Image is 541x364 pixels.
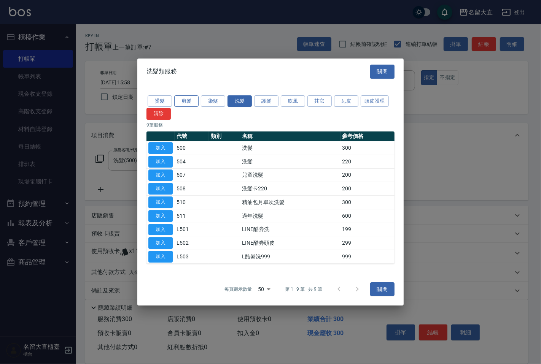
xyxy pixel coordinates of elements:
[148,95,172,107] button: 燙髮
[341,223,395,236] td: 199
[281,95,305,107] button: 吹風
[240,250,340,264] td: L酷劵洗999
[174,95,199,107] button: 剪髮
[240,196,340,209] td: 精油包月單次洗髮
[254,95,278,107] button: 護髮
[175,196,209,209] td: 510
[175,141,209,155] td: 500
[240,223,340,236] td: LINE酷劵洗
[175,209,209,223] td: 511
[224,286,252,293] p: 每頁顯示數量
[175,182,209,196] td: 508
[175,250,209,264] td: L503
[240,209,340,223] td: 過年洗髮
[146,122,395,128] p: 9 筆服務
[148,196,173,208] button: 加入
[341,196,395,209] td: 300
[341,182,395,196] td: 200
[240,131,340,141] th: 名稱
[148,183,173,195] button: 加入
[285,286,322,293] p: 第 1–9 筆 共 9 筆
[175,131,209,141] th: 代號
[361,95,389,107] button: 頭皮護理
[334,95,358,107] button: 瓦皮
[146,108,171,120] button: 清除
[175,236,209,250] td: L502
[341,131,395,141] th: 參考價格
[148,224,173,236] button: 加入
[209,131,240,141] th: 類別
[341,168,395,182] td: 200
[148,210,173,222] button: 加入
[148,169,173,181] button: 加入
[341,209,395,223] td: 600
[341,141,395,155] td: 300
[307,95,332,107] button: 其它
[228,95,252,107] button: 洗髮
[148,251,173,263] button: 加入
[240,141,340,155] td: 洗髮
[240,236,340,250] td: LINE酷劵頭皮
[148,156,173,168] button: 加入
[175,155,209,168] td: 504
[201,95,225,107] button: 染髮
[175,168,209,182] td: 507
[175,223,209,236] td: L501
[146,68,177,75] span: 洗髮類服務
[255,279,273,299] div: 50
[341,236,395,250] td: 299
[240,182,340,196] td: 洗髮卡220
[240,168,340,182] td: 兒童洗髮
[341,250,395,264] td: 999
[148,237,173,249] button: 加入
[370,282,395,296] button: 關閉
[341,155,395,168] td: 220
[148,142,173,154] button: 加入
[240,155,340,168] td: 洗髮
[370,65,395,79] button: 關閉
